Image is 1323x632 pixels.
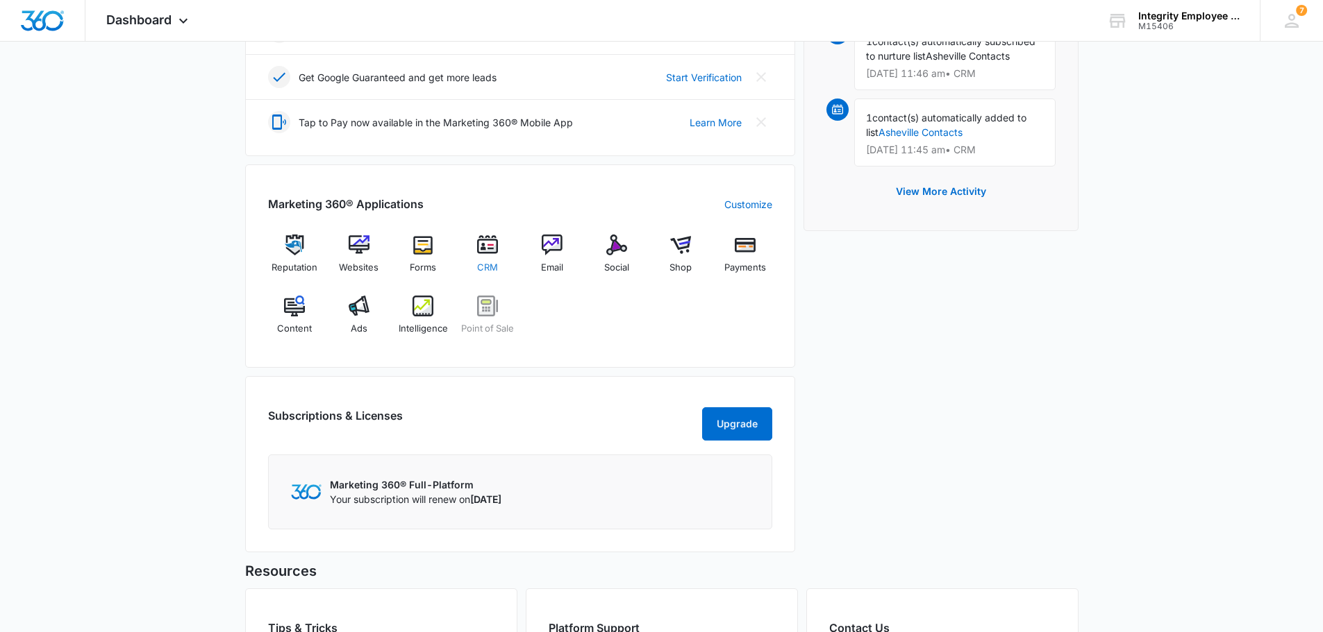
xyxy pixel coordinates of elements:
span: Social [604,261,629,275]
p: [DATE] 11:45 am • CRM [866,145,1044,155]
button: Upgrade [702,407,772,441]
a: Reputation [268,234,322,284]
span: Shop [669,261,692,275]
span: contact(s) automatically added to list [866,112,1026,138]
span: Payments [724,261,766,275]
a: Payments [719,234,772,284]
span: Reputation [272,261,317,275]
p: Get Google Guaranteed and get more leads [299,70,497,85]
h5: Resources [245,561,1079,581]
a: Websites [332,234,385,284]
span: CRM [477,261,498,275]
p: [DATE] 11:46 am • CRM [866,69,1044,78]
a: Content [268,296,322,345]
div: notifications count [1296,5,1307,16]
a: Asheville Contacts [879,126,963,138]
h2: Subscriptions & Licenses [268,407,403,435]
p: Marketing 360® Full-Platform [330,477,501,492]
span: 7 [1296,5,1307,16]
a: Email [526,234,579,284]
span: Dashboard [106,12,172,27]
a: CRM [461,234,515,284]
button: View More Activity [882,175,1000,208]
span: Email [541,261,563,275]
span: Ads [351,322,367,336]
span: Websites [339,261,378,275]
div: account name [1138,10,1240,22]
h2: Marketing 360® Applications [268,196,424,212]
span: [DATE] [470,493,501,505]
span: Asheville Contacts [926,50,1010,62]
a: Intelligence [397,296,450,345]
a: Shop [654,234,708,284]
span: 1 [866,112,872,123]
span: Content [277,322,312,336]
a: Social [590,234,643,284]
span: Point of Sale [461,322,514,336]
p: Your subscription will renew on [330,492,501,506]
a: Start Verification [666,70,742,85]
a: Ads [332,296,385,345]
button: Close [750,111,772,133]
a: Learn More [690,115,742,130]
span: Intelligence [399,322,448,336]
div: account id [1138,22,1240,31]
p: Tap to Pay now available in the Marketing 360® Mobile App [299,115,573,130]
a: Customize [724,197,772,212]
button: Close [750,66,772,88]
a: Forms [397,234,450,284]
img: Marketing 360 Logo [291,484,322,499]
a: Point of Sale [461,296,515,345]
span: Forms [410,261,436,275]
